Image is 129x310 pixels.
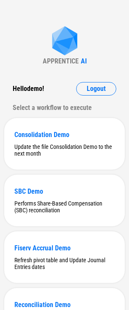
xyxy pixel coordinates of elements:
[14,143,115,157] div: Update the file Consolidation Demo to the next month
[87,85,106,92] span: Logout
[14,301,115,309] div: Reconciliation Demo
[14,131,115,139] div: Consolidation Demo
[13,101,116,115] div: Select a workflow to execute
[14,257,115,270] div: Refresh pivot table and Update Journal Entries dates
[43,57,79,65] div: APPRENTICE
[14,200,115,214] div: Performs Share-Based Compensation (SBC) reconciliation
[14,244,115,252] div: Fiserv Accrual Demo
[48,26,82,57] img: Apprentice AI
[13,82,44,96] div: Hello demo !
[76,82,116,96] button: Logout
[81,57,87,65] div: AI
[14,187,115,195] div: SBC Demo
